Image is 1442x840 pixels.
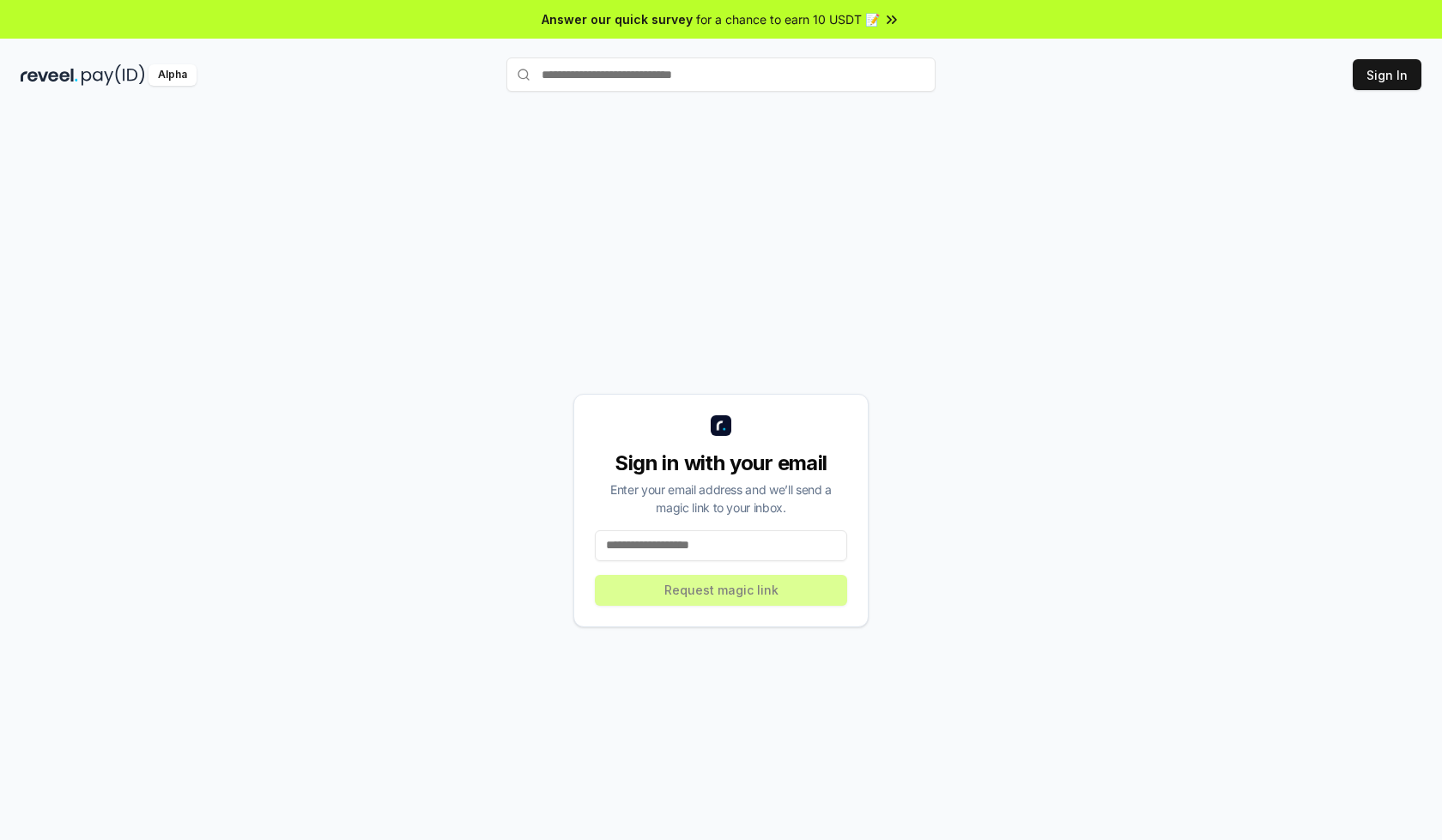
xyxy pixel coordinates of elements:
[82,64,145,86] img: pay_id
[711,415,731,436] img: logo_small
[595,480,847,517] div: Enter your email address and we’ll send a magic link to your inbox.
[542,10,693,28] span: Answer our quick survey
[148,64,197,86] div: Alpha
[696,10,880,28] span: for a chance to earn 10 USDT 📝
[595,450,847,477] div: Sign in with your email
[1353,59,1421,90] button: Sign In
[21,64,78,86] img: reveel_dark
